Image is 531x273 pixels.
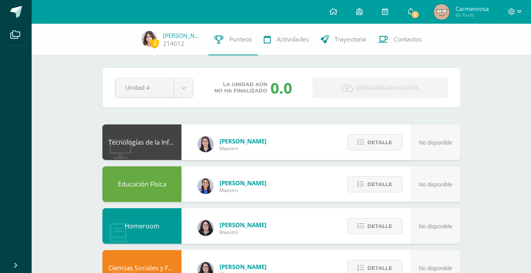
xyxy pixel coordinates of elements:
[394,35,421,43] span: Contactos
[347,134,403,151] button: Detalle
[419,139,452,146] span: No disponible
[419,181,452,188] span: No disponible
[229,35,252,43] span: Punteos
[455,12,489,19] span: Mi Perfil
[419,223,452,230] span: No disponible
[125,78,164,97] span: Unidad 4
[198,136,214,152] img: dbcf09110664cdb6f63fe058abfafc14.png
[198,220,214,236] img: f270ddb0ea09d79bf84e45c6680ec463.png
[315,24,372,55] a: Trayectoria
[208,24,258,55] a: Punteos
[258,24,315,55] a: Actividades
[367,177,392,192] span: Detalle
[219,179,266,187] span: [PERSON_NAME]
[219,187,266,194] span: Maestro
[347,176,403,192] button: Detalle
[277,35,309,43] span: Actividades
[150,38,159,48] span: 2
[455,5,489,13] span: Carmenrosa
[419,265,452,271] span: No disponible
[270,77,292,98] div: 0.0
[411,10,420,19] span: 5
[102,124,181,160] div: Tecnologías de la Información y Comunicación: Computación
[198,178,214,194] img: 0eea5a6ff783132be5fd5ba128356f6f.png
[219,263,266,271] span: [PERSON_NAME]
[219,221,266,229] span: [PERSON_NAME]
[115,78,193,98] a: Unidad 4
[334,35,366,43] span: Trayectoria
[356,78,418,98] span: Descargar boleta
[367,135,392,150] span: Detalle
[367,219,392,233] span: Detalle
[434,4,450,20] img: 9c985a67a065490b763b888f5ada6da6.png
[219,229,266,235] span: Maestro
[163,32,202,40] a: [PERSON_NAME]
[163,40,184,48] a: 214012
[372,24,427,55] a: Contactos
[102,166,181,202] div: Educación Física
[141,31,157,47] img: 39eb4bf3096e21ebf4b2bed6a34324b7.png
[347,218,403,234] button: Detalle
[219,145,266,152] span: Maestro
[102,208,181,244] div: Homeroom
[214,81,267,94] span: La unidad aún no ha finalizado
[219,137,266,145] span: [PERSON_NAME]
